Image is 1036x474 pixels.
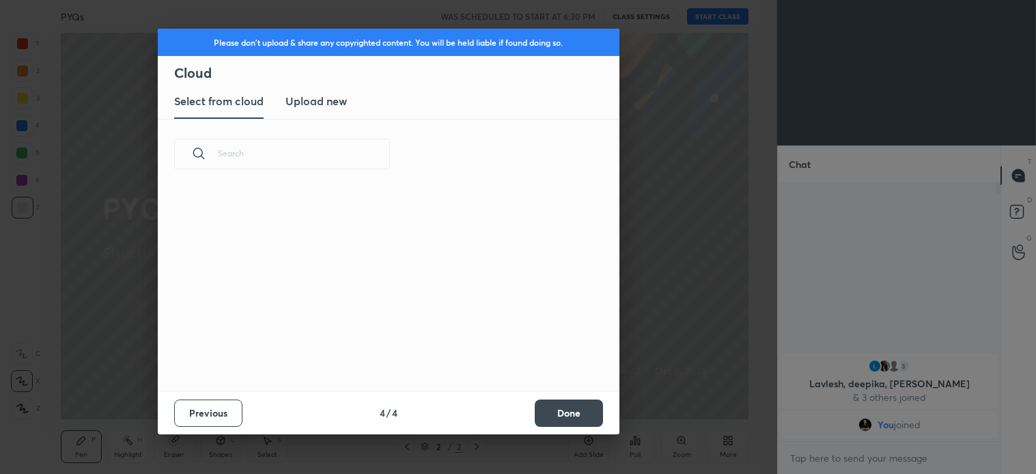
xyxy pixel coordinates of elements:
h3: Upload new [285,93,347,109]
h4: 4 [392,406,397,420]
input: Search [218,124,390,182]
div: Please don't upload & share any copyrighted content. You will be held liable if found doing so. [158,29,619,56]
h3: Select from cloud [174,93,264,109]
h4: / [387,406,391,420]
h2: Cloud [174,64,619,82]
button: Done [535,400,603,427]
h4: 4 [380,406,385,420]
button: Previous [174,400,242,427]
